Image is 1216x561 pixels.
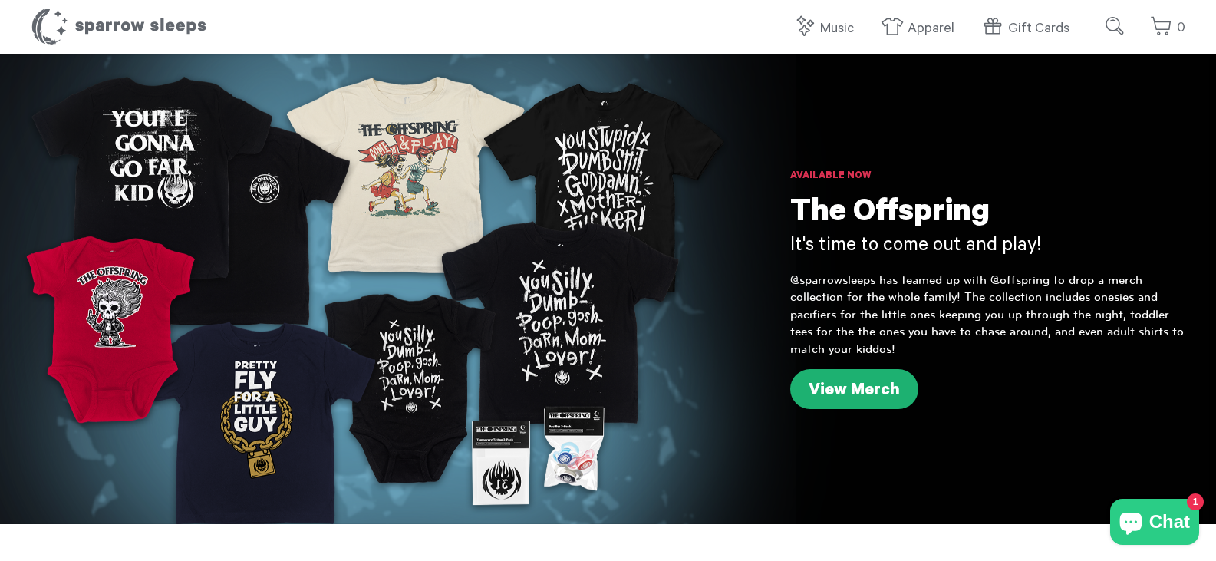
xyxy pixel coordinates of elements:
[790,272,1185,358] p: @sparrowsleeps has teamed up with @offspring to drop a merch collection for the whole family! The...
[1150,12,1185,45] a: 0
[1100,11,1131,41] input: Submit
[981,12,1077,45] a: Gift Cards
[1106,499,1204,549] inbox-online-store-chat: Shopify online store chat
[790,369,918,409] a: View Merch
[793,12,862,45] a: Music
[31,8,207,46] h1: Sparrow Sleeps
[790,196,1185,234] h1: The Offspring
[881,12,962,45] a: Apparel
[790,169,1185,184] h6: Available Now
[790,234,1185,260] h3: It's time to come out and play!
